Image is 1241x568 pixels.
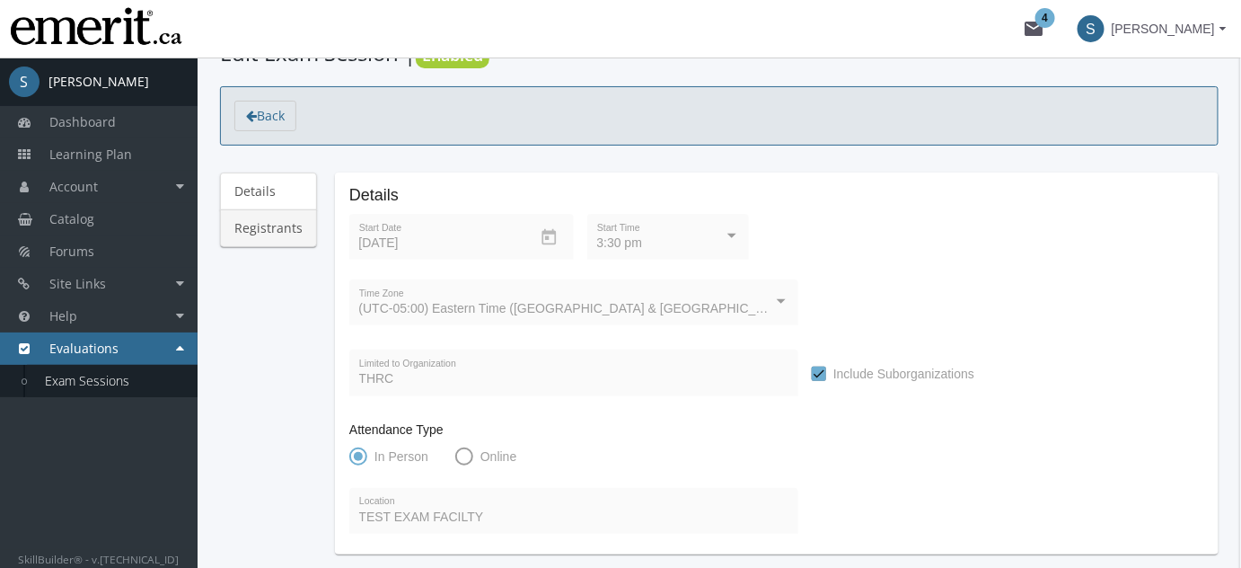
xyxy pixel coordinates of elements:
[597,235,643,250] span: 3:30 pm
[49,275,106,292] span: Site Links
[533,222,565,253] button: Open calendar
[359,510,789,525] input: Select...
[833,363,974,385] span: Include Suborganizations
[234,101,296,131] a: Back
[48,73,149,91] div: [PERSON_NAME]
[49,146,132,163] span: Learning Plan
[349,421,1204,439] mat-label: Attendance Type
[9,67,40,97] span: S
[49,340,119,357] span: Evaluations
[220,209,317,247] a: Registrants
[1024,18,1045,40] mat-icon: mail
[19,552,180,566] small: SkillBuilder® - v.[TECHNICAL_ID]
[1112,13,1215,45] span: [PERSON_NAME]
[473,448,516,466] span: Online
[367,448,428,466] span: In Person
[27,365,198,397] a: Exam Sessions
[49,307,77,324] span: Help
[349,187,1204,205] h2: Details
[49,210,94,227] span: Catalog
[49,113,116,130] span: Dashboard
[359,301,796,315] span: (UTC-05:00) Eastern Time ([GEOGRAPHIC_DATA] & [GEOGRAPHIC_DATA])
[49,243,94,260] span: Forums
[1078,15,1105,42] span: S
[220,173,317,210] a: Details
[359,372,789,386] input: Select an Organization
[49,178,98,195] span: Account
[257,107,285,124] span: Back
